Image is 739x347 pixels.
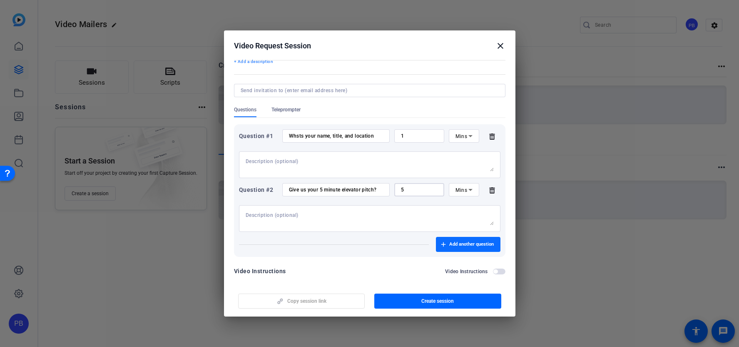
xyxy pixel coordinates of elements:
span: Mins [455,187,467,193]
input: Time [401,133,438,139]
input: Enter your question here [289,133,383,139]
span: Create session [421,298,454,304]
input: Send invitation to (enter email address here) [241,87,495,94]
button: Create session [374,294,501,309]
input: Time [401,186,438,193]
input: Enter your question here [289,186,383,193]
div: Video Instructions [234,266,286,276]
div: Question #2 [239,185,278,195]
p: + Add a description [234,58,505,65]
div: Video Request Session [234,41,505,51]
h2: Video Instructions [445,268,488,275]
span: Questions [234,106,256,113]
span: Add another question [449,241,494,248]
button: Add another question [436,237,500,252]
span: Mins [455,133,467,139]
mat-icon: close [495,41,505,51]
span: Teleprompter [271,106,301,113]
div: Question #1 [239,131,278,141]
